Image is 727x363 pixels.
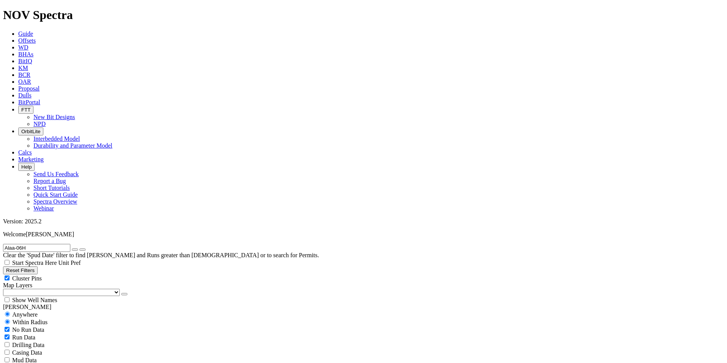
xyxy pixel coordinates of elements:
[18,44,29,51] a: WD
[3,252,319,258] span: Clear the 'Spud Date' filter to find [PERSON_NAME] and Runs greater than [DEMOGRAPHIC_DATA] or to...
[18,149,32,156] a: Calcs
[33,191,78,198] a: Quick Start Guide
[33,171,79,177] a: Send Us Feedback
[12,326,44,333] span: No Run Data
[26,231,74,237] span: [PERSON_NAME]
[33,135,80,142] a: Interbedded Model
[18,51,33,57] a: BHAs
[12,311,38,318] span: Anywhere
[33,178,66,184] a: Report a Bug
[3,218,724,225] div: Version: 2025.2
[18,37,36,44] a: Offsets
[12,275,42,282] span: Cluster Pins
[18,92,32,99] a: Dulls
[12,334,35,341] span: Run Data
[12,342,44,348] span: Drilling Data
[18,58,32,64] a: BitIQ
[18,78,31,85] a: OAR
[33,185,70,191] a: Short Tutorials
[3,8,724,22] h1: NOV Spectra
[21,107,30,113] span: FTT
[3,282,32,288] span: Map Layers
[33,121,46,127] a: NPD
[18,85,40,92] a: Proposal
[33,142,113,149] a: Durability and Parameter Model
[21,164,32,170] span: Help
[18,72,30,78] a: BCR
[18,106,33,114] button: FTT
[33,205,54,212] a: Webinar
[3,266,38,274] button: Reset Filters
[18,163,35,171] button: Help
[58,260,81,266] span: Unit Pref
[12,297,57,303] span: Show Well Names
[12,349,42,356] span: Casing Data
[18,30,33,37] a: Guide
[13,319,48,325] span: Within Radius
[33,198,77,205] a: Spectra Overview
[18,99,40,105] a: BitPortal
[3,304,724,310] div: [PERSON_NAME]
[18,127,43,135] button: OrbitLite
[5,260,10,265] input: Start Spectra Here
[12,260,57,266] span: Start Spectra Here
[18,156,44,162] a: Marketing
[3,231,724,238] p: Welcome
[33,114,75,120] a: New Bit Designs
[21,129,40,134] span: OrbitLite
[18,65,28,71] a: KM
[3,244,70,252] input: Search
